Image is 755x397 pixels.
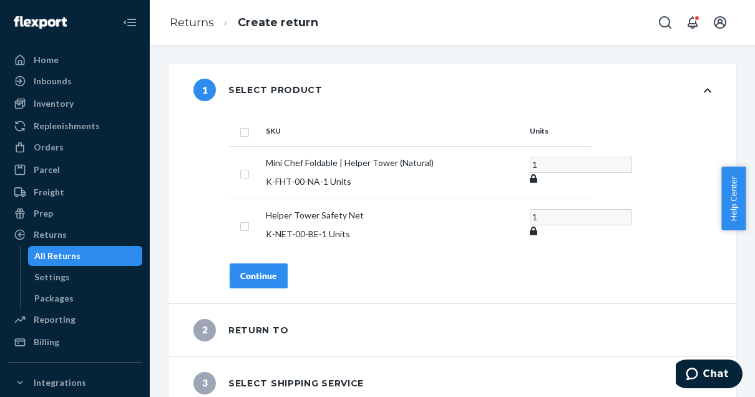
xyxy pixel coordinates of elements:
div: Inbounds [34,75,72,87]
a: Inventory [7,94,142,114]
a: Returns [7,225,142,245]
p: Helper Tower Safety Net [266,209,520,222]
a: Returns [170,16,214,29]
button: Open notifications [680,10,705,35]
div: All Returns [34,250,80,262]
div: Inventory [34,97,74,110]
a: Freight [7,182,142,202]
a: Billing [7,332,142,352]
div: Select shipping service [193,372,364,395]
div: Prep [34,207,53,220]
div: Settings [34,271,70,283]
button: Help Center [721,167,746,230]
div: Returns [34,228,67,241]
p: Mini Chef Foldable | Helper Tower (Natural) [266,157,520,169]
div: Parcel [34,164,60,176]
a: Home [7,50,142,70]
div: Freight [34,186,64,198]
a: Inbounds [7,71,142,91]
button: Integrations [7,373,142,393]
button: Open account menu [708,10,733,35]
a: Orders [7,137,142,157]
a: Packages [28,288,143,308]
ol: breadcrumbs [160,4,328,41]
a: All Returns [28,246,143,266]
p: K-FHT-00-NA - 1 Units [266,175,520,188]
button: Continue [230,263,288,288]
a: Reporting [7,310,142,330]
div: Packages [34,292,74,305]
div: Reporting [34,313,75,326]
iframe: Opens a widget where you can chat to one of our agents [676,360,743,391]
span: 3 [193,372,216,395]
div: Replenishments [34,120,100,132]
a: Prep [7,203,142,223]
div: Home [34,54,59,66]
div: Orders [34,141,64,154]
a: Replenishments [7,116,142,136]
div: Integrations [34,376,86,389]
a: Create return [238,16,318,29]
div: Continue [240,270,277,282]
div: Select product [193,79,323,101]
th: SKU [261,116,525,146]
p: K-NET-00-BE - 1 Units [266,228,520,240]
div: Return to [193,319,288,341]
a: Parcel [7,160,142,180]
th: Units [525,116,591,146]
div: Billing [34,336,59,348]
button: Close Navigation [117,10,142,35]
button: Open Search Box [653,10,678,35]
input: Enter quantity [530,209,632,225]
span: 2 [193,319,216,341]
a: Settings [28,267,143,287]
img: Flexport logo [14,16,67,29]
input: Enter quantity [530,157,632,173]
span: 1 [193,79,216,101]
